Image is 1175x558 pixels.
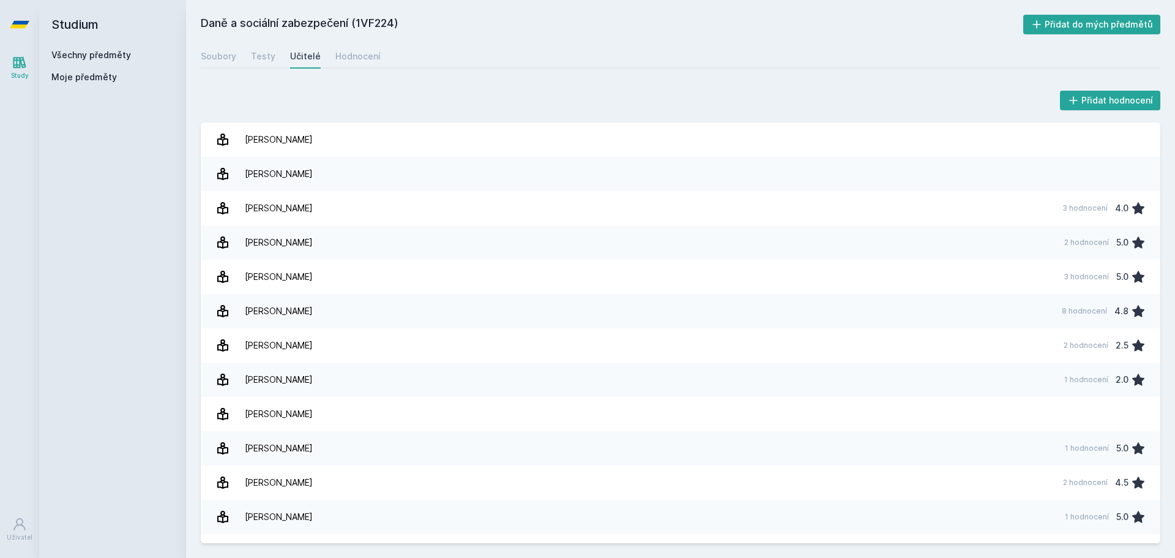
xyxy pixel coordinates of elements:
[245,470,313,495] div: [PERSON_NAME]
[1064,272,1109,282] div: 3 hodnocení
[1060,91,1161,110] button: Přidat hodnocení
[245,127,313,152] div: [PERSON_NAME]
[201,500,1160,534] a: [PERSON_NAME] 1 hodnocení 5.0
[201,294,1160,328] a: [PERSON_NAME] 8 hodnocení 4.8
[245,230,313,255] div: [PERSON_NAME]
[251,44,275,69] a: Testy
[11,71,29,80] div: Study
[201,397,1160,431] a: [PERSON_NAME]
[201,50,236,62] div: Soubory
[335,44,381,69] a: Hodnocení
[245,265,313,289] div: [PERSON_NAME]
[1116,230,1128,255] div: 5.0
[1115,196,1128,221] div: 4.0
[201,363,1160,397] a: [PERSON_NAME] 1 hodnocení 2.0
[245,162,313,186] div: [PERSON_NAME]
[201,44,236,69] a: Soubory
[201,466,1160,500] a: [PERSON_NAME] 2 hodnocení 4.5
[251,50,275,62] div: Testy
[245,436,313,461] div: [PERSON_NAME]
[1064,238,1109,247] div: 2 hodnocení
[1114,299,1128,323] div: 4.8
[1116,333,1128,358] div: 2.5
[245,505,313,529] div: [PERSON_NAME]
[1064,375,1108,385] div: 1 hodnocení
[245,196,313,221] div: [PERSON_NAME]
[201,328,1160,363] a: [PERSON_NAME] 2 hodnocení 2.5
[290,44,321,69] a: Učitelé
[1062,306,1107,316] div: 8 hodnocení
[2,511,37,548] a: Uživatel
[201,191,1160,225] a: [PERSON_NAME] 3 hodnocení 4.0
[245,299,313,323] div: [PERSON_NAME]
[51,50,131,60] a: Všechny předměty
[1116,505,1128,529] div: 5.0
[201,123,1160,157] a: [PERSON_NAME]
[1064,341,1108,350] div: 2 hodnocení
[7,533,32,542] div: Uživatel
[201,15,1023,34] h2: Daně a sociální zabezpečení (1VF224)
[2,49,37,86] a: Study
[245,402,313,426] div: [PERSON_NAME]
[245,333,313,358] div: [PERSON_NAME]
[1062,203,1108,213] div: 3 hodnocení
[1116,265,1128,289] div: 5.0
[245,368,313,392] div: [PERSON_NAME]
[1115,470,1128,495] div: 4.5
[201,260,1160,294] a: [PERSON_NAME] 3 hodnocení 5.0
[201,225,1160,260] a: [PERSON_NAME] 2 hodnocení 5.0
[201,157,1160,191] a: [PERSON_NAME]
[1063,478,1108,488] div: 2 hodnocení
[51,71,117,83] span: Moje předměty
[201,431,1160,466] a: [PERSON_NAME] 1 hodnocení 5.0
[1116,436,1128,461] div: 5.0
[1116,368,1128,392] div: 2.0
[1065,443,1109,453] div: 1 hodnocení
[1023,15,1161,34] button: Přidat do mých předmětů
[290,50,321,62] div: Učitelé
[335,50,381,62] div: Hodnocení
[1065,512,1109,522] div: 1 hodnocení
